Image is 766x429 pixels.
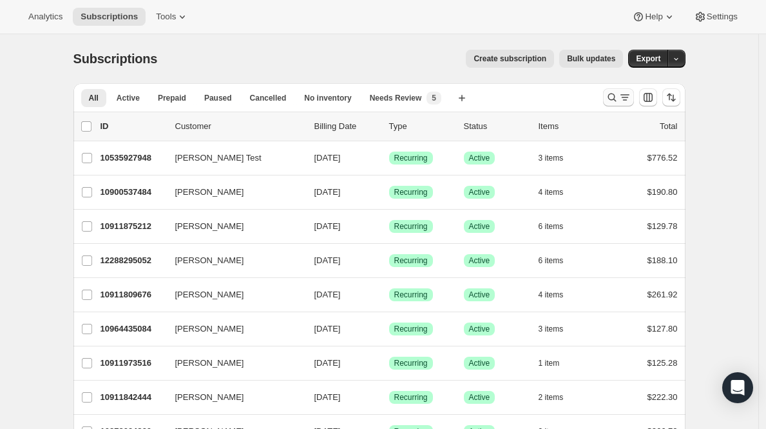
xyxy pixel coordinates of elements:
button: 4 items [539,183,578,201]
span: Cancelled [250,93,287,103]
button: Customize table column order and visibility [639,88,657,106]
span: Create subscription [474,54,546,64]
p: Customer [175,120,304,133]
span: Active [469,358,490,368]
span: [PERSON_NAME] [175,220,244,233]
button: 2 items [539,388,578,406]
span: Recurring [394,221,428,232]
button: Settings [686,8,745,26]
p: 10911809676 [101,288,165,301]
span: $125.28 [647,358,678,368]
button: Bulk updates [559,50,623,68]
span: 2 items [539,392,564,403]
span: 1 item [539,358,560,368]
p: ID [101,120,165,133]
span: Export [636,54,660,64]
span: Active [469,187,490,197]
button: Create new view [452,89,472,107]
div: 10911875212[PERSON_NAME][DATE]SuccessRecurringSuccessActive6 items$129.78 [101,217,678,235]
span: [DATE] [314,221,341,231]
button: Search and filter results [603,88,634,106]
span: [PERSON_NAME] Test [175,152,262,165]
div: Type [389,120,454,133]
button: Sort the results [662,88,680,106]
span: Settings [707,12,738,22]
div: 10535927948[PERSON_NAME] Test[DATE]SuccessRecurringSuccessActive3 items$776.52 [101,149,678,167]
span: Bulk updates [567,54,615,64]
span: $222.30 [647,392,678,402]
span: $127.80 [647,324,678,334]
button: Export [628,50,668,68]
button: [PERSON_NAME] [168,284,296,305]
span: Analytics [28,12,62,22]
span: No inventory [304,93,351,103]
span: $188.10 [647,255,678,265]
div: IDCustomerBilling DateTypeStatusItemsTotal [101,120,678,133]
button: [PERSON_NAME] [168,353,296,374]
div: 10911973516[PERSON_NAME][DATE]SuccessRecurringSuccessActive1 item$125.28 [101,354,678,372]
span: $261.92 [647,290,678,299]
p: 10911875212 [101,220,165,233]
span: Recurring [394,392,428,403]
p: 10535927948 [101,152,165,165]
span: 5 [432,93,436,103]
div: Items [539,120,603,133]
p: 10964435084 [101,323,165,335]
span: [PERSON_NAME] [175,391,244,404]
button: Subscriptions [73,8,146,26]
button: 3 items [539,320,578,338]
span: Active [469,221,490,232]
span: Recurring [394,255,428,266]
span: [PERSON_NAME] [175,323,244,335]
p: Status [464,120,528,133]
span: Help [645,12,662,22]
button: [PERSON_NAME] [168,319,296,339]
span: $776.52 [647,153,678,163]
span: Active [117,93,140,103]
button: Analytics [21,8,70,26]
button: 4 items [539,286,578,304]
span: 3 items [539,324,564,334]
span: Active [469,290,490,300]
span: 4 items [539,290,564,300]
span: All [89,93,99,103]
span: Subscriptions [81,12,138,22]
button: 6 items [539,252,578,270]
span: Tools [156,12,176,22]
p: 10900537484 [101,186,165,199]
span: Recurring [394,153,428,163]
p: 12288295052 [101,254,165,267]
button: Tools [148,8,196,26]
span: [PERSON_NAME] [175,186,244,199]
p: 10911973516 [101,357,165,370]
span: Recurring [394,358,428,368]
span: [DATE] [314,255,341,265]
span: [PERSON_NAME] [175,357,244,370]
div: 10911809676[PERSON_NAME][DATE]SuccessRecurringSuccessActive4 items$261.92 [101,286,678,304]
span: [DATE] [314,187,341,197]
span: Active [469,255,490,266]
div: 10900537484[PERSON_NAME][DATE]SuccessRecurringSuccessActive4 items$190.80 [101,183,678,201]
span: 3 items [539,153,564,163]
span: Subscriptions [73,52,158,66]
div: 10964435084[PERSON_NAME][DATE]SuccessRecurringSuccessActive3 items$127.80 [101,320,678,338]
button: [PERSON_NAME] [168,250,296,271]
span: Needs Review [370,93,422,103]
p: Total [660,120,677,133]
button: [PERSON_NAME] Test [168,148,296,168]
p: Billing Date [314,120,379,133]
span: $129.78 [647,221,678,231]
button: Help [624,8,683,26]
span: Active [469,153,490,163]
button: [PERSON_NAME] [168,182,296,203]
span: [DATE] [314,392,341,402]
button: [PERSON_NAME] [168,216,296,237]
span: Recurring [394,324,428,334]
span: Active [469,324,490,334]
div: Open Intercom Messenger [722,372,753,403]
div: 12288295052[PERSON_NAME][DATE]SuccessRecurringSuccessActive6 items$188.10 [101,252,678,270]
span: [DATE] [314,153,341,163]
p: 10911842444 [101,391,165,404]
span: Recurring [394,290,428,300]
span: Prepaid [158,93,186,103]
